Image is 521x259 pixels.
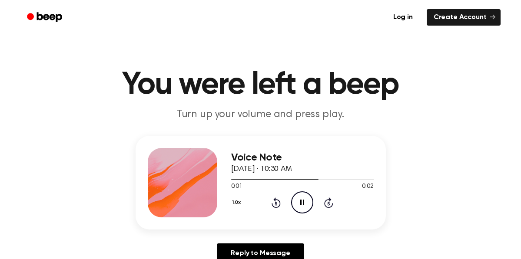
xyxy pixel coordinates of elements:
[231,195,244,210] button: 1.0x
[231,182,242,191] span: 0:01
[231,165,292,173] span: [DATE] · 10:30 AM
[385,7,421,27] a: Log in
[38,69,483,101] h1: You were left a beep
[427,9,501,26] a: Create Account
[362,182,373,191] span: 0:02
[231,152,374,164] h3: Voice Note
[94,108,428,122] p: Turn up your volume and press play.
[21,9,70,26] a: Beep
